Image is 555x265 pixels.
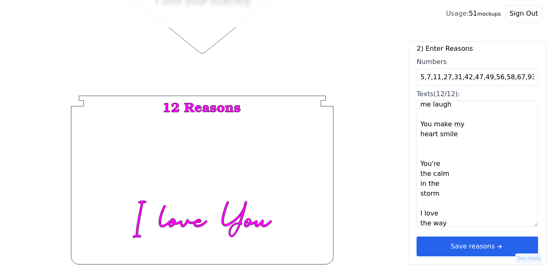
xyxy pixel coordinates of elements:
[417,101,538,227] textarea: Texts(12/12):
[417,237,538,256] button: Save reasonsarrow right short
[446,9,501,19] div: 51
[417,69,538,86] input: Numbers
[477,11,501,17] small: mockups
[417,89,538,99] div: Texts
[434,90,460,98] span: (12/12):
[495,242,504,251] svg: arrow right short
[515,253,542,263] button: Dev tools
[506,5,542,22] button: Sign Out
[417,44,538,54] label: 2) Enter Reasons
[417,57,538,67] div: Numbers
[446,9,469,17] span: Usage:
